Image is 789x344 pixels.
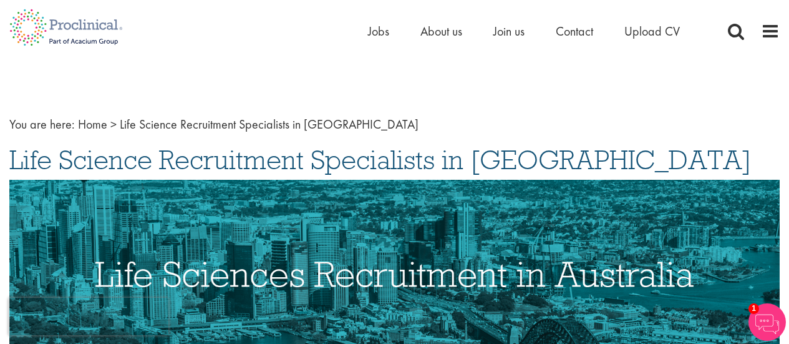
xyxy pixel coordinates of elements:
[748,303,786,341] img: Chatbot
[9,298,168,335] iframe: reCAPTCHA
[110,116,117,132] span: >
[624,23,680,39] a: Upload CV
[120,116,419,132] span: Life Science Recruitment Specialists in [GEOGRAPHIC_DATA]
[9,143,752,177] span: Life Science Recruitment Specialists in [GEOGRAPHIC_DATA]
[748,303,759,314] span: 1
[368,23,389,39] a: Jobs
[493,23,525,39] a: Join us
[420,23,462,39] a: About us
[9,116,75,132] span: You are here:
[78,116,107,132] a: breadcrumb link
[556,23,593,39] a: Contact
